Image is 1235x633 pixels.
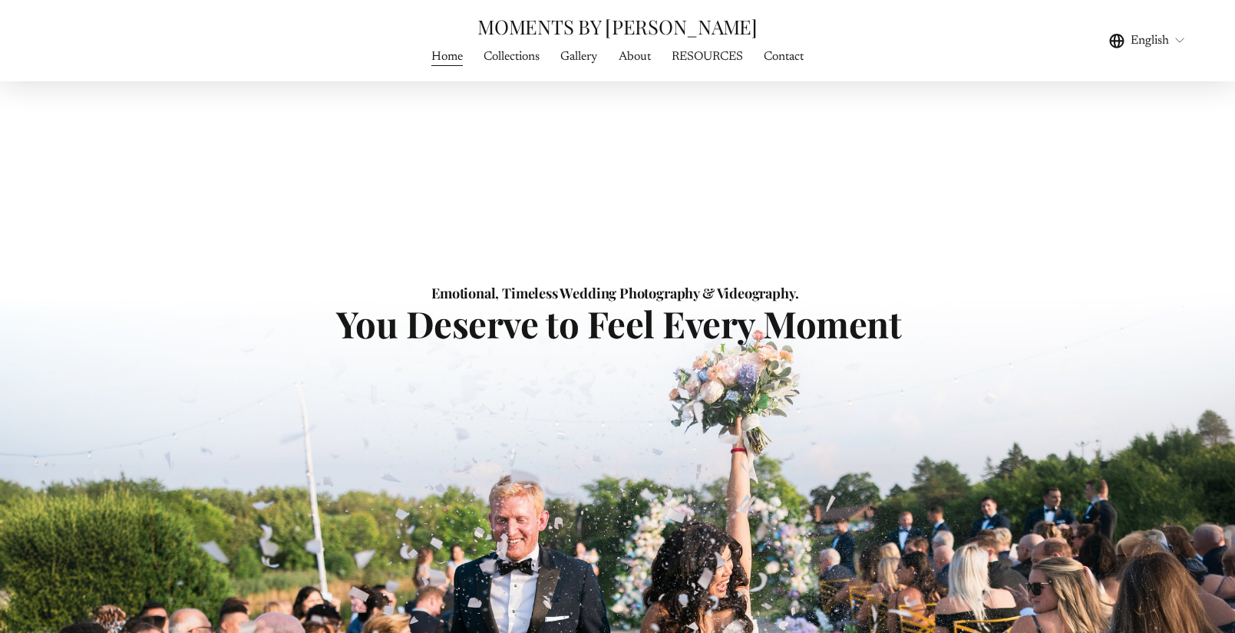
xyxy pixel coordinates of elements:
strong: Emotional, Timeless Wedding Photography & Videography. [431,283,798,302]
a: Contact [764,47,804,68]
a: RESOURCES [672,47,743,68]
a: folder dropdown [560,47,597,68]
div: language picker [1109,30,1186,51]
span: English [1131,31,1169,50]
span: Gallery [560,48,597,66]
strong: You Deserve to Feel Every Moment [336,299,902,348]
a: Collections [484,47,540,68]
a: About [619,47,651,68]
a: Home [431,47,463,68]
a: MOMENTS BY [PERSON_NAME] [477,13,758,39]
